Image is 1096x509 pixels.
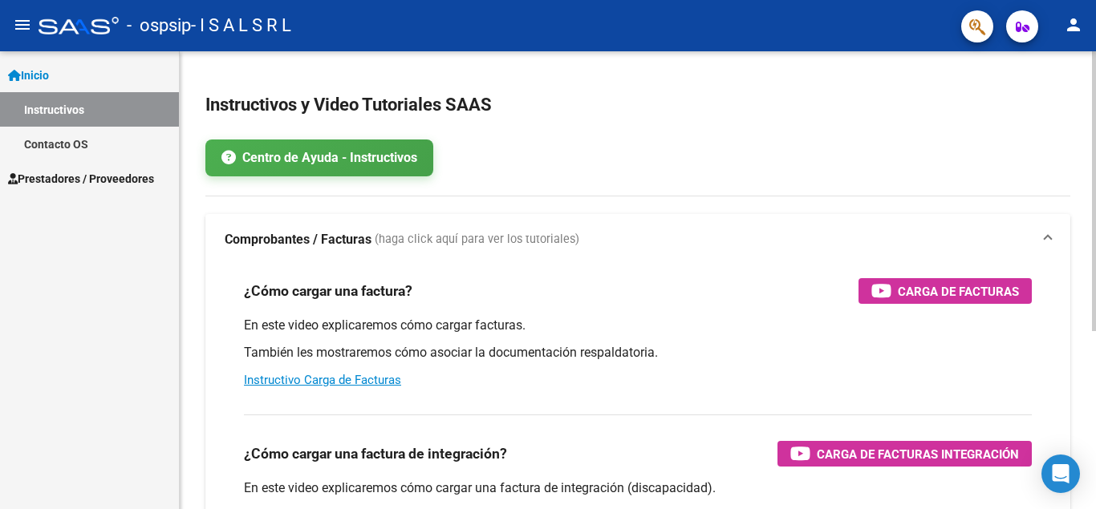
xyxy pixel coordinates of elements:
[8,67,49,84] span: Inicio
[777,441,1032,467] button: Carga de Facturas Integración
[8,170,154,188] span: Prestadores / Proveedores
[244,442,507,465] h3: ¿Cómo cargar una factura de integración?
[13,15,32,34] mat-icon: menu
[817,444,1019,464] span: Carga de Facturas Integración
[205,214,1070,265] mat-expansion-panel-header: Comprobantes / Facturas (haga click aquí para ver los tutoriales)
[244,479,1032,497] p: En este video explicaremos cómo cargar una factura de integración (discapacidad).
[244,280,412,302] h3: ¿Cómo cargar una factura?
[191,8,291,43] span: - I S A L S R L
[244,344,1032,362] p: También les mostraremos cómo asociar la documentación respaldatoria.
[244,373,401,387] a: Instructivo Carga de Facturas
[244,317,1032,334] p: En este video explicaremos cómo cargar facturas.
[859,278,1032,304] button: Carga de Facturas
[225,231,371,248] strong: Comprobantes / Facturas
[205,90,1070,120] h2: Instructivos y Video Tutoriales SAAS
[1041,454,1080,493] div: Open Intercom Messenger
[375,231,579,248] span: (haga click aquí para ver los tutoriales)
[898,281,1019,301] span: Carga de Facturas
[205,139,433,176] a: Centro de Ayuda - Instructivos
[127,8,191,43] span: - ospsip
[1064,15,1083,34] mat-icon: person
